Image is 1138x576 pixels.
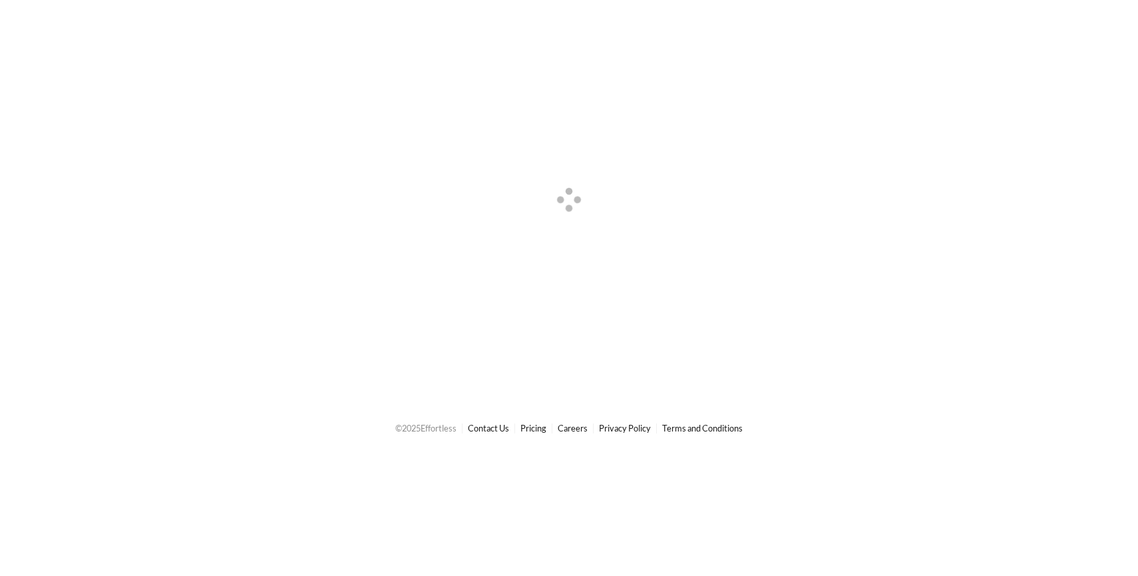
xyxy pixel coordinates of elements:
a: Privacy Policy [599,423,651,433]
a: Terms and Conditions [662,423,743,433]
a: Pricing [520,423,546,433]
a: Contact Us [468,423,509,433]
a: Careers [558,423,588,433]
span: © 2025 Effortless [395,423,457,433]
